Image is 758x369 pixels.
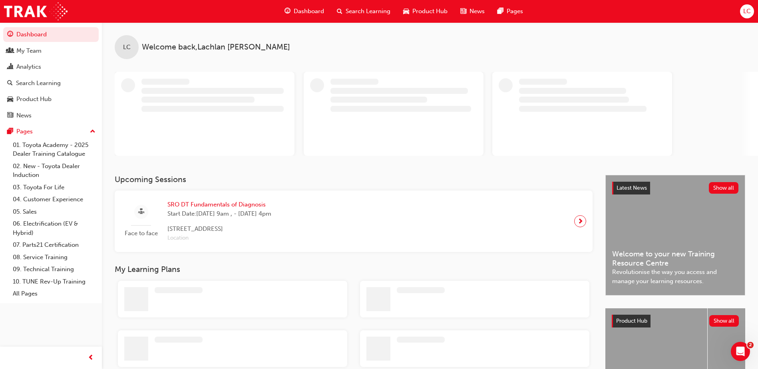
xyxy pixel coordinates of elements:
span: search-icon [337,6,342,16]
span: Latest News [617,184,647,191]
span: SRO DT Fundamentals of Diagnosis [167,200,271,209]
span: Dashboard [294,7,324,16]
a: 10. TUNE Rev-Up Training [10,276,99,288]
button: DashboardMy TeamAnalyticsSearch LearningProduct HubNews [3,26,99,124]
span: News [470,7,485,16]
span: pages-icon [497,6,503,16]
a: Latest NewsShow allWelcome to your new Training Resource CentreRevolutionise the way you access a... [605,175,745,296]
span: Face to face [121,229,161,238]
button: LC [740,4,754,18]
div: Analytics [16,62,41,71]
img: Trak [4,2,68,20]
h3: Upcoming Sessions [115,175,593,184]
span: next-icon [577,216,583,227]
a: Search Learning [3,76,99,91]
a: 05. Sales [10,206,99,218]
span: Search Learning [346,7,390,16]
span: guage-icon [284,6,290,16]
a: All Pages [10,288,99,300]
span: prev-icon [88,353,94,363]
a: pages-iconPages [491,3,529,20]
a: 01. Toyota Academy - 2025 Dealer Training Catalogue [10,139,99,160]
span: guage-icon [7,31,13,38]
span: sessionType_FACE_TO_FACE-icon [138,207,144,217]
span: Revolutionise the way you access and manage your learning resources. [612,268,738,286]
button: Pages [3,124,99,139]
a: car-iconProduct Hub [397,3,454,20]
div: My Team [16,46,42,56]
a: 02. New - Toyota Dealer Induction [10,160,99,181]
button: Show all [709,182,739,194]
a: 08. Service Training [10,251,99,264]
span: up-icon [90,127,95,137]
a: search-iconSearch Learning [330,3,397,20]
span: chart-icon [7,63,13,71]
h3: My Learning Plans [115,265,593,274]
a: 09. Technical Training [10,263,99,276]
span: Product Hub [616,317,647,324]
a: 07. Parts21 Certification [10,239,99,251]
a: guage-iconDashboard [278,3,330,20]
div: Search Learning [16,79,61,88]
div: News [16,111,32,120]
span: Welcome to your new Training Resource Centre [612,250,738,268]
iframe: Intercom live chat [731,342,750,361]
span: news-icon [7,112,13,119]
span: Welcome back , Lachlan [PERSON_NAME] [142,43,290,52]
a: 04. Customer Experience [10,193,99,206]
span: [STREET_ADDRESS] [167,224,271,234]
span: LC [123,43,131,52]
span: Location [167,234,271,243]
span: people-icon [7,48,13,55]
span: 2 [747,342,754,348]
span: LC [743,7,751,16]
span: Start Date: [DATE] 9am , - [DATE] 4pm [167,209,271,218]
span: Pages [507,7,523,16]
a: News [3,108,99,123]
a: My Team [3,44,99,58]
a: Analytics [3,60,99,74]
span: pages-icon [7,128,13,135]
a: 06. Electrification (EV & Hybrid) [10,218,99,239]
a: Dashboard [3,27,99,42]
span: Product Hub [412,7,448,16]
span: car-icon [7,96,13,103]
span: search-icon [7,80,13,87]
a: news-iconNews [454,3,491,20]
span: news-icon [460,6,466,16]
a: Latest NewsShow all [612,182,738,194]
a: Product Hub [3,92,99,107]
a: Face to faceSRO DT Fundamentals of DiagnosisStart Date:[DATE] 9am , - [DATE] 4pm[STREET_ADDRESS]L... [121,197,586,246]
a: 03. Toyota For Life [10,181,99,194]
button: Show all [709,315,739,327]
span: car-icon [403,6,409,16]
div: Product Hub [16,95,52,104]
div: Pages [16,127,33,136]
a: Product HubShow all [612,315,739,327]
